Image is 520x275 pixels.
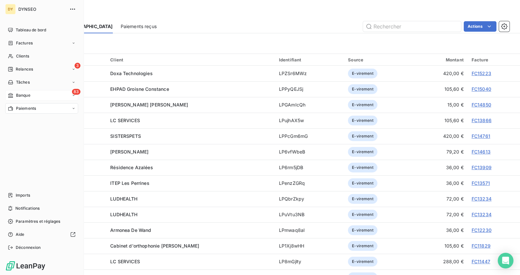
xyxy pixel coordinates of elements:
[472,165,492,170] a: FC13909
[275,160,344,175] td: LP6rm5jDB
[498,253,513,268] div: Open Intercom Messenger
[414,222,468,238] td: 36,00 €
[275,191,344,207] td: LPQbrZkpy
[472,227,492,233] a: FC12230
[472,259,490,264] a: FC11447
[16,53,29,59] span: Clients
[472,196,492,202] a: FC13234
[16,40,33,46] span: Factures
[279,57,340,62] div: Identifiant
[348,116,377,125] span: E-virement
[110,227,151,233] span: Armonea De Wand
[5,103,78,114] a: Paiements
[472,243,491,249] a: FC11829
[472,180,490,186] a: FC13571
[363,21,461,32] input: Rechercher
[414,81,468,97] td: 105,60 €
[5,229,78,240] a: Aide
[275,113,344,128] td: LPujhAX5w
[275,97,344,113] td: LPGAmIcQh
[414,97,468,113] td: 15,00 €
[414,113,468,128] td: 105,60 €
[5,64,78,74] a: 3Relances
[348,147,377,157] span: E-virement
[275,207,344,222] td: LPuVtu3NB
[348,194,377,204] span: E-virement
[275,222,344,238] td: LPmwaq8al
[414,128,468,144] td: 420,00 €
[348,131,377,141] span: E-virement
[348,57,410,62] div: Source
[110,243,199,249] span: Cabinet d'orthophonie [PERSON_NAME]
[348,69,377,78] span: E-virement
[16,66,33,72] span: Relances
[5,77,78,88] a: Tâches
[275,128,344,144] td: LPPcGm6mG
[110,149,148,154] span: [PERSON_NAME]
[414,160,468,175] td: 36,00 €
[110,196,137,202] span: LUDHEALTH
[5,4,16,14] div: DY
[414,191,468,207] td: 72,00 €
[5,38,78,48] a: Factures
[275,144,344,160] td: LP6vfWbeB
[110,212,137,217] span: LUDHEALTH
[16,27,46,33] span: Tableau de bord
[348,163,377,172] span: E-virement
[110,165,153,170] span: Résidence Azalées
[110,259,140,264] span: LC SERVICES
[472,212,492,217] a: FC13234
[275,175,344,191] td: LPenzZGRq
[72,89,80,95] span: 83
[414,144,468,160] td: 79,20 €
[5,190,78,201] a: Imports
[5,261,46,271] img: Logo LeanPay
[414,254,468,269] td: 288,00 €
[18,7,65,12] span: DYNSEO
[16,79,30,85] span: Tâches
[110,118,140,123] span: LC SERVICES
[414,238,468,254] td: 105,60 €
[275,238,344,254] td: LP1Xj8wHH
[275,66,344,81] td: LPZSr6MWz
[5,25,78,35] a: Tableau de bord
[110,86,169,92] span: EHPAD Groisne Constance
[472,118,492,123] a: FC13866
[75,63,80,69] span: 3
[472,102,491,107] a: FC14850
[414,175,468,191] td: 36,00 €
[5,51,78,61] a: Clients
[418,57,464,62] div: Montant
[472,57,516,62] div: Facture
[16,232,25,237] span: Aide
[16,245,41,251] span: Déconnexion
[472,133,490,139] a: FC14761
[275,254,344,269] td: LP8mGjlty
[472,71,491,76] a: FC15223
[5,90,78,101] a: 83Banque
[110,57,271,62] div: Client
[348,210,377,219] span: E-virement
[348,84,377,94] span: E-virement
[348,225,377,235] span: E-virement
[110,180,149,186] span: ITEP Les Perrines
[121,23,157,30] span: Paiements reçus
[414,207,468,222] td: 72,00 €
[275,81,344,97] td: LPPyQEJSj
[348,257,377,267] span: E-virement
[16,105,36,111] span: Paiements
[110,133,141,139] span: SISTERSPETS
[15,205,40,211] span: Notifications
[16,218,60,224] span: Paramètres et réglages
[16,92,30,98] span: Banque
[5,216,78,227] a: Paramètres et réglages
[348,241,377,251] span: E-virement
[110,102,188,107] span: [PERSON_NAME] [PERSON_NAME]
[414,66,468,81] td: 420,00 €
[472,86,491,92] a: FC15040
[464,21,496,32] button: Actions
[348,178,377,188] span: E-virement
[348,100,377,110] span: E-virement
[110,71,153,76] span: Doxa Technologies
[16,192,30,198] span: Imports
